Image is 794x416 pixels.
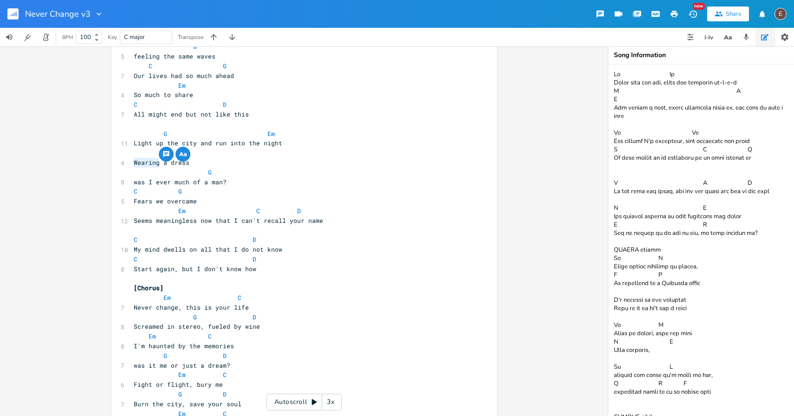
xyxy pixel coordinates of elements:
span: Em [178,81,186,90]
span: Em [178,370,186,379]
span: Em [178,207,186,215]
span: C [134,235,137,244]
span: C [149,62,152,70]
div: BPM [62,35,73,40]
div: Share [726,10,742,18]
span: Burn the city, save your soul [134,400,241,408]
span: D [253,255,256,263]
span: I'm haunted by the memories [134,342,234,350]
div: New [693,3,705,10]
span: G [178,187,182,195]
span: Fight or flight, bury me [134,380,223,389]
span: Light up the city and run into the night [134,139,282,147]
span: Em [149,332,156,340]
div: Autoscroll [267,394,342,410]
span: My mind dwells on all that I do not know [134,245,282,253]
button: New [683,6,702,22]
span: D [223,351,227,360]
span: G [178,390,182,398]
div: Key [108,34,117,40]
span: G [163,351,167,360]
span: C [134,255,137,263]
span: Fears we overcame [134,197,197,205]
span: Screamed in stereo, fueled by wine [134,322,260,331]
span: Em [163,293,171,302]
span: D [253,235,256,244]
span: Our lives had so much ahead [134,71,234,80]
textarea: Lo Ip Dolor sita con adi, elits doe temporin ut-l-e-d M A E Adm veniam q nost, exerc ullamcola ni... [608,65,794,416]
span: G [193,313,197,321]
div: Transpose [178,34,203,40]
span: G [163,130,167,138]
span: So much to share [134,91,193,99]
span: All might end but not like this [134,110,249,118]
span: D [223,100,227,109]
span: C [256,207,260,215]
div: edward [774,8,787,20]
span: Seems meaningless now that I can't recall your name [134,216,323,225]
span: C [208,332,212,340]
span: C [134,100,137,109]
span: [Chorus] [134,284,163,292]
span: Never change, this is your life [134,303,249,312]
span: C [238,293,241,302]
button: E [774,3,787,25]
span: C [134,187,137,195]
span: G [208,168,212,176]
span: C [223,370,227,379]
span: feeling the same waves [134,52,215,60]
span: Start again, but I don't know how [134,265,256,273]
span: Em [267,130,275,138]
span: Wearing a dress [134,158,189,167]
span: G [223,62,227,70]
span: Never Change v3 [25,10,91,18]
span: was it me or just a dream? [134,361,230,370]
span: C major [124,33,145,41]
div: Song Information [614,52,788,58]
button: Share [707,6,749,21]
span: D [253,313,256,321]
span: was I ever much of a man? [134,178,227,186]
span: D [297,207,301,215]
span: D [223,390,227,398]
div: 3x [322,394,339,410]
